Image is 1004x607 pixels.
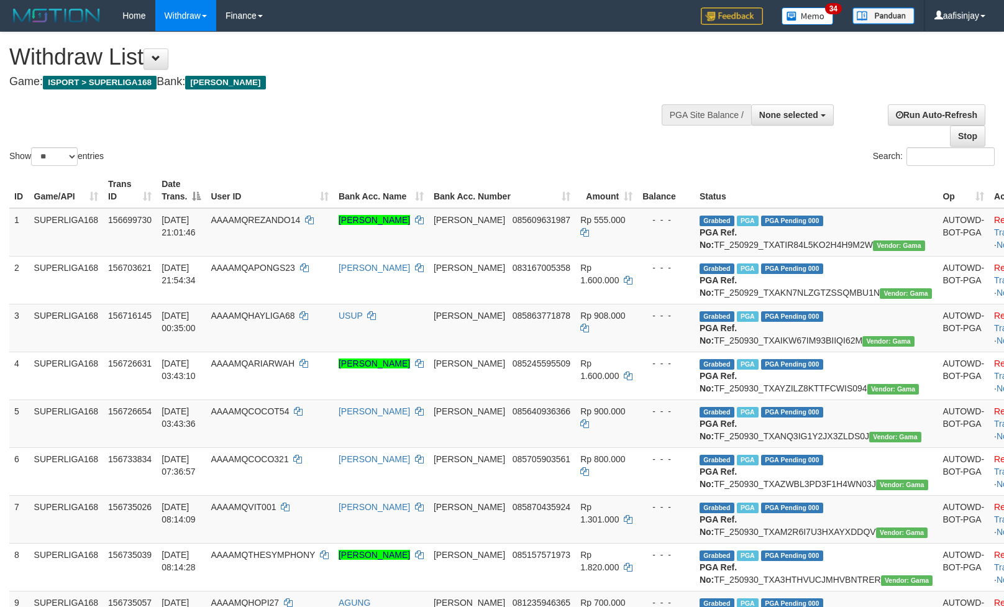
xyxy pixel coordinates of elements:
span: Grabbed [700,216,734,226]
img: Button%20Memo.svg [782,7,834,25]
span: [PERSON_NAME] [434,454,505,464]
td: AUTOWD-BOT-PGA [938,352,989,399]
th: Bank Acc. Number: activate to sort column ascending [429,173,575,208]
td: AUTOWD-BOT-PGA [938,399,989,447]
span: AAAAMQAPONGS23 [211,263,294,273]
span: [PERSON_NAME] [434,502,505,512]
td: AUTOWD-BOT-PGA [938,543,989,591]
span: [DATE] 21:54:34 [162,263,196,285]
td: TF_250930_TXAM2R6I7U3HXAYXDDQV [695,495,938,543]
td: SUPERLIGA168 [29,399,104,447]
h4: Game: Bank: [9,76,657,88]
span: [DATE] 00:35:00 [162,311,196,333]
span: 156726654 [108,406,152,416]
th: Amount: activate to sort column ascending [575,173,637,208]
th: Status [695,173,938,208]
span: PGA Pending [761,263,823,274]
a: [PERSON_NAME] [339,550,410,560]
span: AAAAMQCOCOT54 [211,406,289,416]
a: [PERSON_NAME] [339,454,410,464]
div: - - - [642,357,690,370]
h1: Withdraw List [9,45,657,70]
span: Vendor URL: https://trx31.1velocity.biz [873,240,925,251]
span: Grabbed [700,503,734,513]
b: PGA Ref. No: [700,562,737,585]
a: Run Auto-Refresh [888,104,985,126]
div: PGA Site Balance / [662,104,751,126]
span: PGA Pending [761,359,823,370]
a: [PERSON_NAME] [339,358,410,368]
img: panduan.png [852,7,915,24]
td: SUPERLIGA168 [29,208,104,257]
td: 3 [9,304,29,352]
td: 8 [9,543,29,591]
a: USUP [339,311,363,321]
b: PGA Ref. No: [700,323,737,345]
div: - - - [642,262,690,274]
span: AAAAMQTHESYMPHONY [211,550,315,560]
td: 7 [9,495,29,543]
span: Copy 083167005358 to clipboard [513,263,570,273]
a: Stop [950,126,985,147]
span: None selected [759,110,818,120]
div: - - - [642,549,690,561]
span: Vendor URL: https://trx31.1velocity.biz [880,288,932,299]
span: 156735026 [108,502,152,512]
td: TF_250930_TXAZWBL3PD3F1H4WN03J [695,447,938,495]
span: Vendor URL: https://trx31.1velocity.biz [869,432,921,442]
td: 6 [9,447,29,495]
span: Vendor URL: https://trx31.1velocity.biz [876,480,928,490]
span: Rp 555.000 [580,215,625,225]
div: - - - [642,309,690,322]
span: PGA Pending [761,455,823,465]
td: TF_250929_TXATIR84L5KO2H4H9M2W [695,208,938,257]
span: Marked by aafchhiseyha [737,503,759,513]
span: Grabbed [700,455,734,465]
span: Rp 1.301.000 [580,502,619,524]
span: Copy 085870435924 to clipboard [513,502,570,512]
span: AAAAMQARIARWAH [211,358,294,368]
span: [DATE] 08:14:09 [162,502,196,524]
td: AUTOWD-BOT-PGA [938,304,989,352]
span: 156716145 [108,311,152,321]
span: [DATE] 03:43:36 [162,406,196,429]
span: [PERSON_NAME] [185,76,265,89]
label: Show entries [9,147,104,166]
span: Rp 1.600.000 [580,358,619,381]
th: Op: activate to sort column ascending [938,173,989,208]
span: 156733834 [108,454,152,464]
span: Grabbed [700,359,734,370]
td: TF_250930_TXA3HTHVUCJMHVBNTRER [695,543,938,591]
a: [PERSON_NAME] [339,215,410,225]
td: 4 [9,352,29,399]
span: [PERSON_NAME] [434,550,505,560]
span: [DATE] 08:14:28 [162,550,196,572]
button: None selected [751,104,834,126]
td: AUTOWD-BOT-PGA [938,256,989,304]
span: AAAAMQREZANDO14 [211,215,300,225]
a: [PERSON_NAME] [339,406,410,416]
span: PGA Pending [761,311,823,322]
span: Grabbed [700,311,734,322]
span: [PERSON_NAME] [434,311,505,321]
th: Bank Acc. Name: activate to sort column ascending [334,173,429,208]
span: Grabbed [700,550,734,561]
span: Rp 1.600.000 [580,263,619,285]
a: [PERSON_NAME] [339,502,410,512]
td: TF_250930_TXAIKW67IM93BIIQI62M [695,304,938,352]
td: SUPERLIGA168 [29,304,104,352]
td: SUPERLIGA168 [29,256,104,304]
span: [DATE] 03:43:10 [162,358,196,381]
span: Copy 085863771878 to clipboard [513,311,570,321]
td: 1 [9,208,29,257]
span: Grabbed [700,407,734,418]
span: Marked by aafchhiseyha [737,455,759,465]
span: [PERSON_NAME] [434,215,505,225]
span: Marked by aafchhiseyha [737,311,759,322]
span: 156735039 [108,550,152,560]
span: 34 [825,3,842,14]
span: [DATE] 07:36:57 [162,454,196,477]
span: Marked by aafchhiseyha [737,216,759,226]
span: Copy 085609631987 to clipboard [513,215,570,225]
td: 2 [9,256,29,304]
